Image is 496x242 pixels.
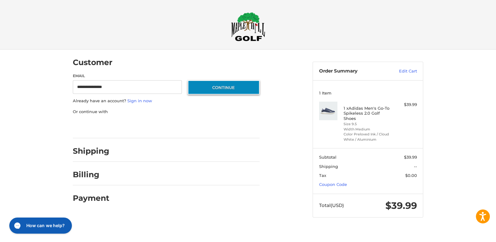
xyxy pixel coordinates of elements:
h2: Billing [73,170,109,179]
span: Shipping [319,164,338,169]
iframe: PayPal-paypal [71,121,117,132]
a: Coupon Code [319,182,347,187]
span: Subtotal [319,155,336,160]
li: Size 9.5 [344,121,391,127]
img: Maple Hill Golf [231,12,265,41]
span: Tax [319,173,326,178]
label: Email [73,73,182,79]
li: Width Medium [344,127,391,132]
span: $39.99 [404,155,417,160]
span: -- [414,164,417,169]
h3: Order Summary [319,68,386,74]
button: Continue [188,80,260,95]
iframe: PayPal-venmo [176,121,222,132]
h2: Customer [73,58,112,67]
h2: Payment [73,193,109,203]
iframe: Gorgias live chat messenger [6,215,73,236]
p: Already have an account? [73,98,260,104]
span: $0.00 [405,173,417,178]
div: $39.99 [393,102,417,108]
a: Sign in now [127,98,152,103]
span: $39.99 [385,200,417,211]
a: Edit Cart [386,68,417,74]
h3: 1 Item [319,90,417,95]
p: Or continue with [73,109,260,115]
span: Total (USD) [319,202,344,208]
li: Color Preloved Ink / Cloud White / Aluminium [344,132,391,142]
h2: Shipping [73,146,109,156]
iframe: PayPal-paylater [123,121,170,132]
h4: 1 x Adidas Men's Go-To Spikeless 2.0 Golf Shoes [344,106,391,121]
